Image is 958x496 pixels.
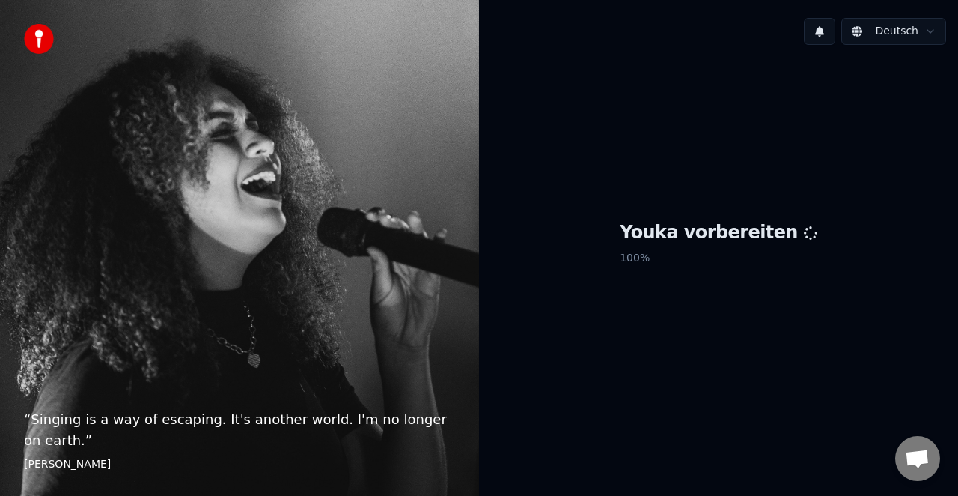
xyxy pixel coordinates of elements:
[620,245,817,272] p: 100 %
[895,436,940,481] a: Chat öffnen
[24,24,54,54] img: youka
[24,457,455,472] footer: [PERSON_NAME]
[24,409,455,451] p: “ Singing is a way of escaping. It's another world. I'm no longer on earth. ”
[620,221,817,245] h1: Youka vorbereiten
